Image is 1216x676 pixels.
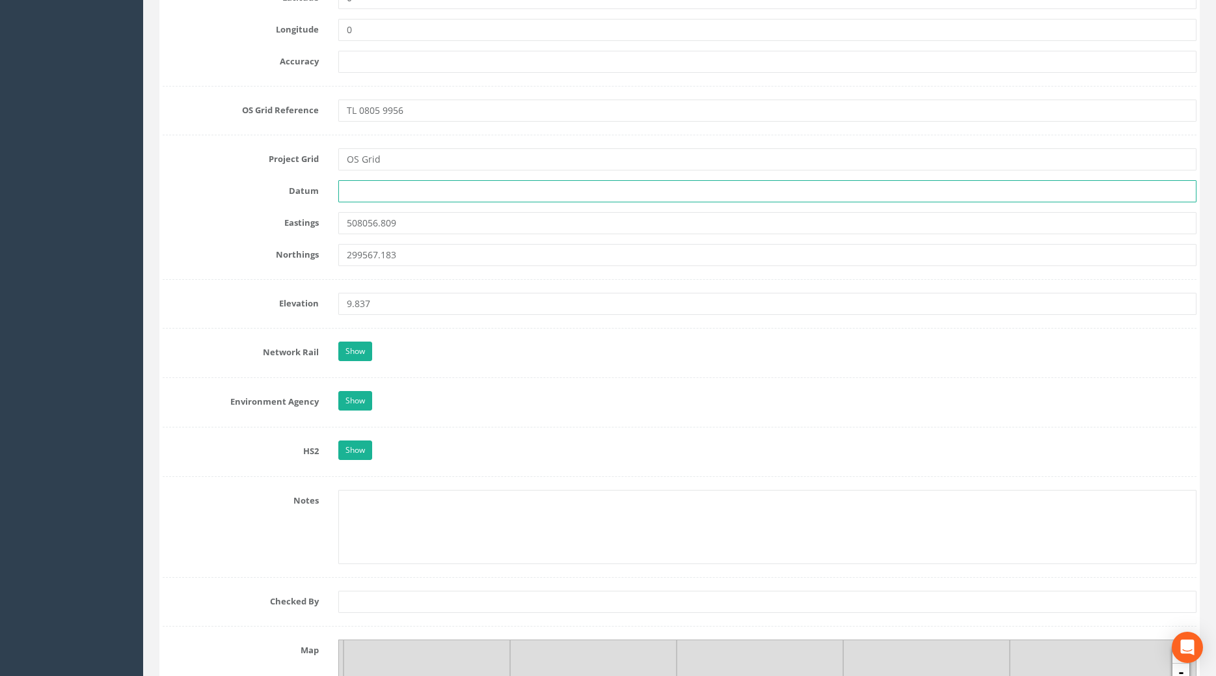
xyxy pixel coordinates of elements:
[153,212,329,229] label: Eastings
[153,19,329,36] label: Longitude
[338,440,372,460] a: Show
[1172,632,1203,663] div: Open Intercom Messenger
[153,100,329,116] label: OS Grid Reference
[153,591,329,608] label: Checked By
[153,180,329,197] label: Datum
[338,342,372,361] a: Show
[153,440,329,457] label: HS2
[153,640,329,656] label: Map
[153,244,329,261] label: Northings
[153,342,329,358] label: Network Rail
[153,490,329,507] label: Notes
[153,391,329,408] label: Environment Agency
[153,51,329,68] label: Accuracy
[338,391,372,411] a: Show
[153,148,329,165] label: Project Grid
[153,293,329,310] label: Elevation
